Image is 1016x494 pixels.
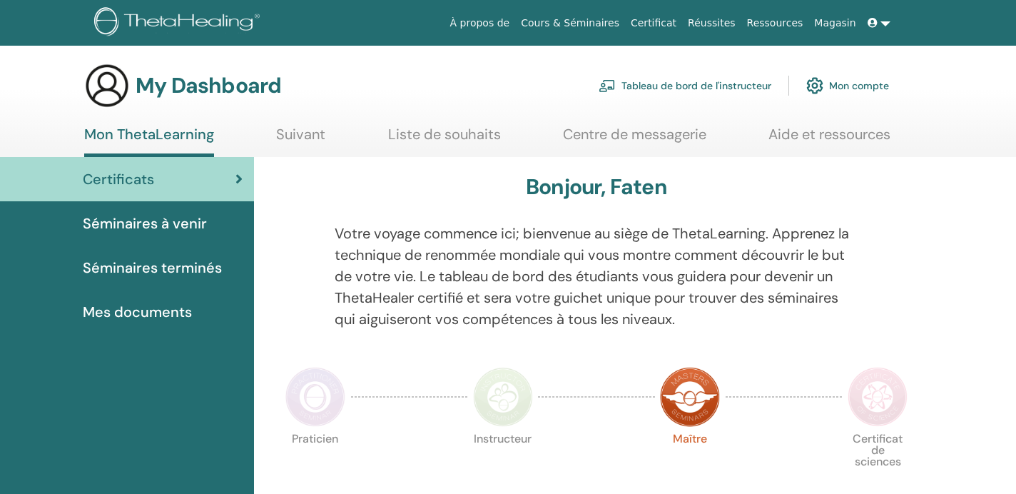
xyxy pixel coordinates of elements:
a: Mon ThetaLearning [84,126,214,157]
img: Practitioner [285,367,345,427]
p: Votre voyage commence ici; bienvenue au siège de ThetaLearning. Apprenez la technique de renommée... [335,223,859,330]
span: Séminaires terminés [83,257,222,278]
a: Magasin [808,10,861,36]
a: Réussites [682,10,741,36]
h3: My Dashboard [136,73,281,99]
p: Certificat de sciences [848,433,908,493]
span: Séminaires à venir [83,213,207,234]
span: Mes documents [83,301,192,323]
a: À propos de [444,10,516,36]
p: Instructeur [473,433,533,493]
a: Cours & Séminaires [515,10,625,36]
h3: Bonjour, Faten [526,174,667,200]
a: Tableau de bord de l'instructeur [599,70,771,101]
a: Aide et ressources [768,126,890,153]
a: Ressources [741,10,809,36]
span: Certificats [83,168,154,190]
a: Centre de messagerie [563,126,706,153]
img: generic-user-icon.jpg [84,63,130,109]
a: Liste de souhaits [388,126,501,153]
img: cog.svg [806,74,823,98]
img: Certificate of Science [848,367,908,427]
p: Maître [660,433,720,493]
a: Certificat [625,10,682,36]
img: chalkboard-teacher.svg [599,79,616,92]
img: logo.png [94,7,265,39]
a: Suivant [276,126,325,153]
p: Praticien [285,433,345,493]
img: Master [660,367,720,427]
img: Instructor [473,367,533,427]
a: Mon compte [806,70,889,101]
